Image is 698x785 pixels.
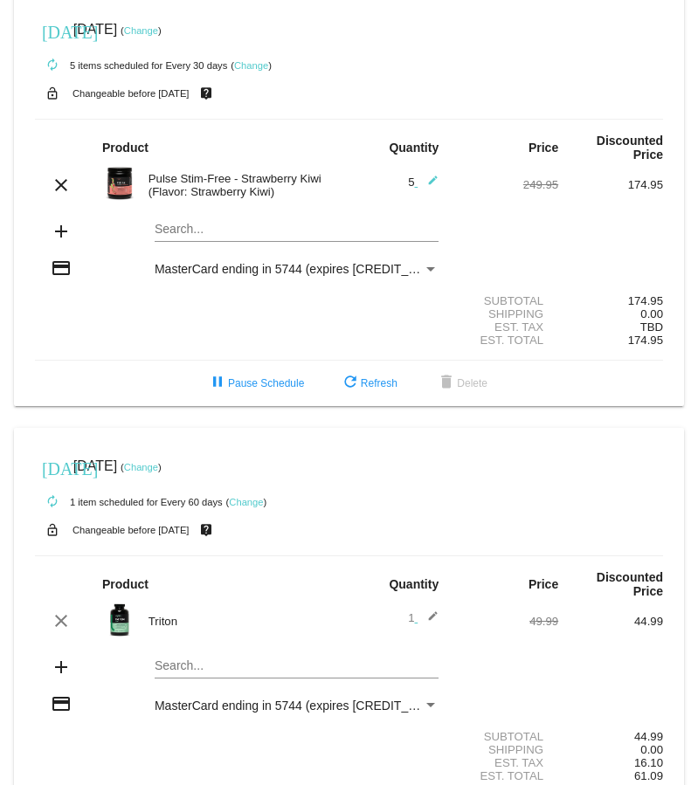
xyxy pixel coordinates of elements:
[42,55,63,76] mat-icon: autorenew
[453,334,558,347] div: Est. Total
[340,373,361,394] mat-icon: refresh
[453,743,558,756] div: Shipping
[207,373,228,394] mat-icon: pause
[453,320,558,334] div: Est. Tax
[193,368,318,399] button: Pause Schedule
[640,320,663,334] span: TBD
[340,377,397,389] span: Refresh
[155,262,488,276] span: MasterCard ending in 5744 (expires [CREDIT_CARD_DATA])
[408,611,439,624] span: 1
[436,373,457,394] mat-icon: delete
[51,610,72,631] mat-icon: clear
[51,657,72,678] mat-icon: add
[102,603,137,637] img: Image-1-Carousel-Triton-Transp.png
[155,262,439,276] mat-select: Payment Method
[234,60,268,71] a: Change
[73,525,190,535] small: Changeable before [DATE]
[453,615,558,628] div: 49.99
[418,175,439,196] mat-icon: edit
[51,221,72,242] mat-icon: add
[73,88,190,99] small: Changeable before [DATE]
[558,294,663,307] div: 174.95
[529,141,558,155] strong: Price
[102,577,149,591] strong: Product
[155,223,439,237] input: Search...
[436,377,487,389] span: Delete
[529,577,558,591] strong: Price
[42,519,63,541] mat-icon: lock_open
[597,134,663,162] strong: Discounted Price
[453,730,558,743] div: Subtotal
[634,756,663,769] span: 16.10
[422,368,501,399] button: Delete
[42,457,63,478] mat-icon: [DATE]
[155,699,439,713] mat-select: Payment Method
[453,769,558,782] div: Est. Total
[628,334,663,347] span: 174.95
[140,172,349,198] div: Pulse Stim-Free - Strawberry Kiwi (Flavor: Strawberry Kiwi)
[121,462,162,472] small: ( )
[140,615,349,628] div: Triton
[634,769,663,782] span: 61.09
[35,60,227,71] small: 5 items scheduled for Every 30 days
[124,25,158,36] a: Change
[155,659,439,673] input: Search...
[51,258,72,279] mat-icon: credit_card
[42,492,63,513] mat-icon: autorenew
[231,60,272,71] small: ( )
[42,20,63,41] mat-icon: [DATE]
[389,577,439,591] strong: Quantity
[51,693,72,714] mat-icon: credit_card
[102,141,149,155] strong: Product
[453,294,558,307] div: Subtotal
[207,377,304,389] span: Pause Schedule
[453,756,558,769] div: Est. Tax
[42,82,63,105] mat-icon: lock_open
[640,307,663,320] span: 0.00
[121,25,162,36] small: ( )
[51,175,72,196] mat-icon: clear
[558,178,663,191] div: 174.95
[326,368,411,399] button: Refresh
[408,176,439,189] span: 5
[229,497,263,507] a: Change
[597,570,663,598] strong: Discounted Price
[124,462,158,472] a: Change
[453,307,558,320] div: Shipping
[102,166,137,201] img: PulseSF-20S-Strw-Kiwi-Transp.png
[453,178,558,191] div: 249.95
[558,615,663,628] div: 44.99
[196,82,217,105] mat-icon: live_help
[389,141,439,155] strong: Quantity
[196,519,217,541] mat-icon: live_help
[558,730,663,743] div: 44.99
[418,610,439,631] mat-icon: edit
[226,497,267,507] small: ( )
[640,743,663,756] span: 0.00
[155,699,488,713] span: MasterCard ending in 5744 (expires [CREDIT_CARD_DATA])
[35,497,223,507] small: 1 item scheduled for Every 60 days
